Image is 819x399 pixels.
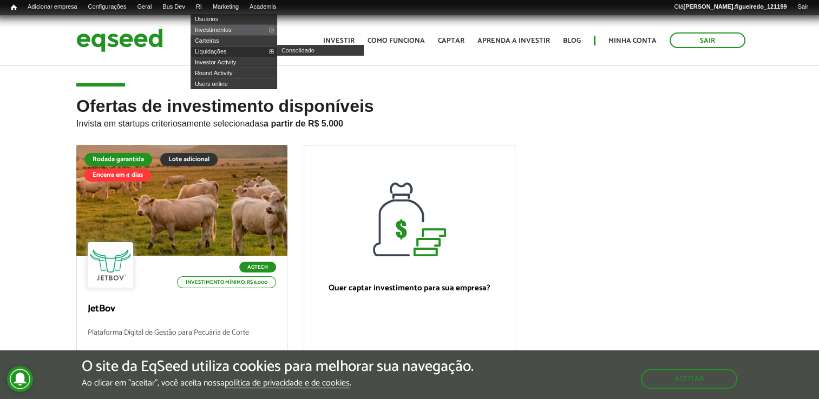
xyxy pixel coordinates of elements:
p: Investimento mínimo: R$ 5.000 [177,276,276,288]
button: Aceitar [641,369,737,389]
a: Configurações [83,3,132,11]
p: Agtech [239,262,276,272]
a: Olá[PERSON_NAME].figueiredo_121199 [669,3,792,11]
div: Rodada garantida [84,153,152,166]
a: Como funciona [368,37,425,44]
a: Marketing [207,3,244,11]
div: Encerra em 4 dias [84,169,151,182]
a: Investir [323,37,355,44]
a: RI [191,3,207,11]
a: Blog [563,37,581,44]
a: Sair [792,3,814,11]
div: Lote adicional [160,153,218,166]
a: Sair [670,32,745,48]
span: Início [11,4,17,11]
img: EqSeed [76,26,163,55]
strong: [PERSON_NAME].figueiredo_121199 [683,3,787,10]
p: Plataforma Digital de Gestão para Pecuária de Corte [88,329,276,352]
p: Invista em startups criteriosamente selecionadas [76,116,743,129]
strong: a partir de R$ 5.000 [264,119,343,128]
p: JetBov [88,303,276,315]
a: Adicionar empresa [22,3,83,11]
a: política de privacidade e de cookies [225,379,350,388]
a: Aprenda a investir [477,37,550,44]
a: Captar [438,37,464,44]
a: Geral [132,3,157,11]
h2: Ofertas de investimento disponíveis [76,97,743,145]
a: Minha conta [608,37,657,44]
a: Usuários [191,14,277,24]
p: Quer captar investimento para sua empresa? [315,283,503,293]
a: Início [5,3,22,13]
a: Bus Dev [157,3,191,11]
h5: O site da EqSeed utiliza cookies para melhorar sua navegação. [82,358,474,375]
p: Ao clicar em "aceitar", você aceita nossa . [82,378,474,388]
a: Academia [244,3,281,11]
